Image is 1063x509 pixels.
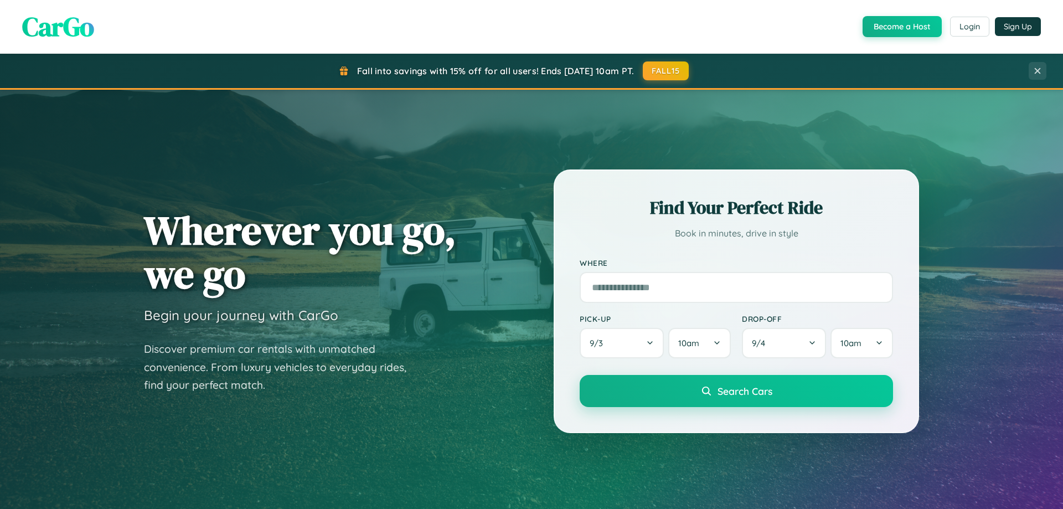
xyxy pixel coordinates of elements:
[830,328,893,358] button: 10am
[144,340,421,394] p: Discover premium car rentals with unmatched convenience. From luxury vehicles to everyday rides, ...
[742,314,893,323] label: Drop-off
[580,225,893,241] p: Book in minutes, drive in style
[580,375,893,407] button: Search Cars
[995,17,1041,36] button: Sign Up
[752,338,771,348] span: 9 / 4
[668,328,731,358] button: 10am
[144,208,456,296] h1: Wherever you go, we go
[678,338,699,348] span: 10am
[950,17,989,37] button: Login
[718,385,772,397] span: Search Cars
[643,61,689,80] button: FALL15
[863,16,942,37] button: Become a Host
[742,328,826,358] button: 9/4
[580,196,893,220] h2: Find Your Perfect Ride
[580,314,731,323] label: Pick-up
[840,338,861,348] span: 10am
[580,258,893,268] label: Where
[590,338,608,348] span: 9 / 3
[144,307,338,323] h3: Begin your journey with CarGo
[357,65,634,76] span: Fall into savings with 15% off for all users! Ends [DATE] 10am PT.
[22,8,94,45] span: CarGo
[580,328,664,358] button: 9/3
